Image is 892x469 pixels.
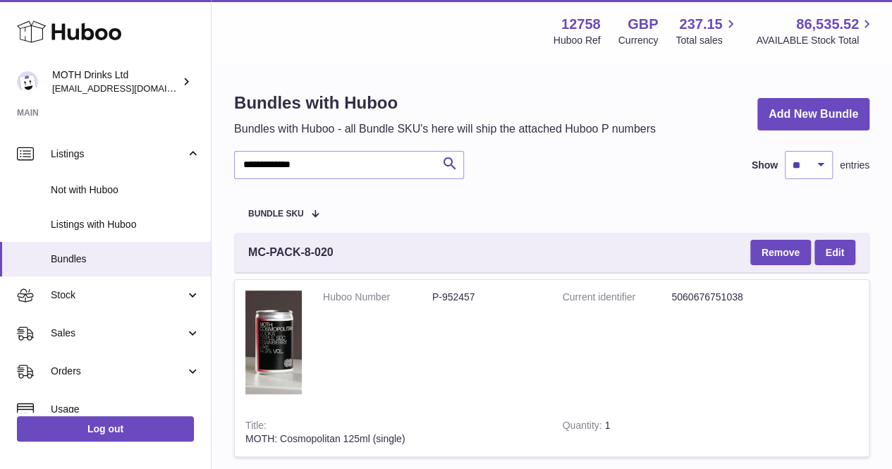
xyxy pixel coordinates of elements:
a: 86,535.52 AVAILABLE Stock Total [756,15,875,47]
p: Bundles with Huboo - all Bundle SKU's here will ship the attached Huboo P numbers [234,121,656,137]
h1: Bundles with Huboo [234,92,656,114]
span: Sales [51,327,185,340]
dd: P-952457 [432,291,542,304]
div: Huboo Ref [554,34,601,47]
strong: Title [245,420,267,434]
a: Edit [814,240,855,265]
dt: Huboo Number [323,291,432,304]
div: Currency [618,34,659,47]
a: Log out [17,416,194,441]
span: Listings with Huboo [51,218,200,231]
span: Usage [51,403,200,416]
span: Orders [51,365,185,378]
span: MC-PACK-8-020 [248,245,334,260]
img: MOTH: Cosmopolitan 125ml (single) [245,291,302,394]
span: Bundle SKU [248,209,304,219]
span: entries [840,159,869,172]
span: 86,535.52 [796,15,859,34]
span: [EMAIL_ADDRESS][DOMAIN_NAME] [52,83,207,94]
img: orders@mothdrinks.com [17,71,38,92]
dt: Current identifier [563,291,672,304]
span: Total sales [676,34,738,47]
button: Remove [750,240,811,265]
strong: 12758 [561,15,601,34]
a: Add New Bundle [757,98,869,131]
span: Stock [51,288,185,302]
strong: Quantity [563,420,605,434]
span: Listings [51,147,185,161]
span: 237.15 [679,15,722,34]
td: 1 [552,408,666,456]
a: 237.15 Total sales [676,15,738,47]
label: Show [752,159,778,172]
dd: 5060676751038 [671,291,781,304]
span: Not with Huboo [51,183,200,197]
strong: GBP [628,15,658,34]
div: MOTH: Cosmopolitan 125ml (single) [245,432,542,446]
span: Bundles [51,252,200,266]
span: AVAILABLE Stock Total [756,34,875,47]
div: MOTH Drinks Ltd [52,68,179,95]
